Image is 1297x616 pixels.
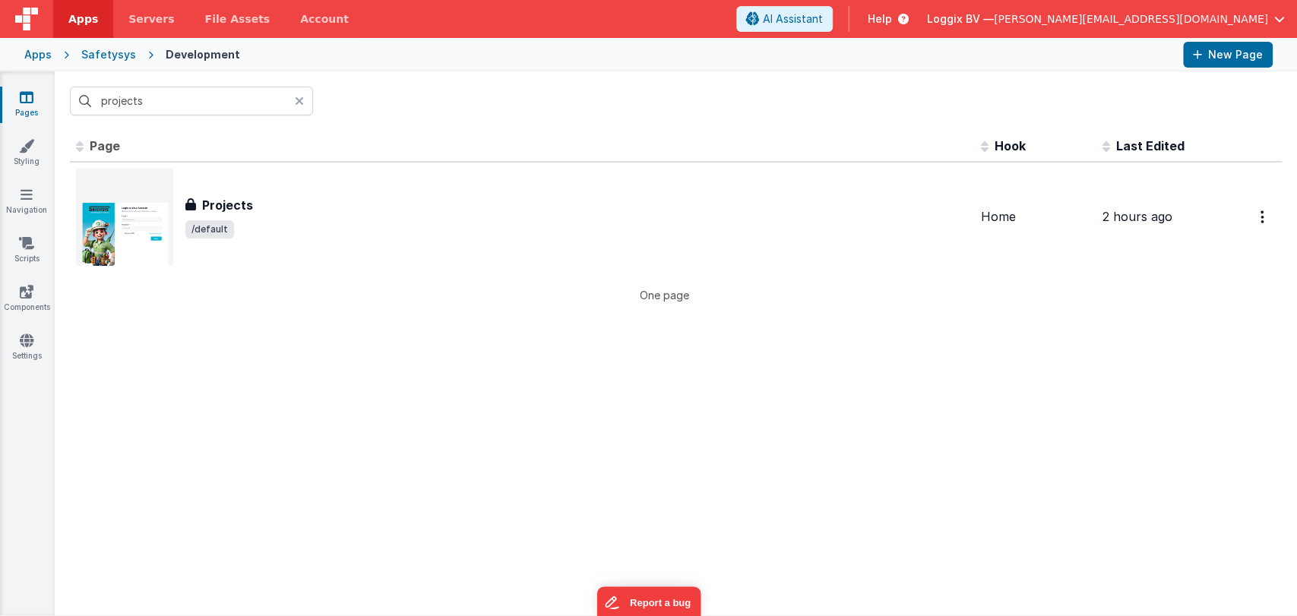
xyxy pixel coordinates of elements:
span: [PERSON_NAME][EMAIL_ADDRESS][DOMAIN_NAME] [994,11,1268,27]
span: Loggix BV — [927,11,994,27]
span: 2 hours ago [1102,209,1172,224]
div: Apps [24,47,52,62]
span: Servers [128,11,174,27]
span: Last Edited [1116,138,1185,153]
button: New Page [1183,42,1273,68]
span: AI Assistant [763,11,823,27]
span: Page [90,138,120,153]
span: Help [868,11,892,27]
button: Options [1251,201,1276,232]
button: Loggix BV — [PERSON_NAME][EMAIL_ADDRESS][DOMAIN_NAME] [927,11,1285,27]
h3: Projects [202,196,253,214]
span: Hook [995,138,1026,153]
div: Development [166,47,240,62]
input: Search pages, id's ... [70,87,313,115]
div: Safetysys [81,47,136,62]
div: Home [981,208,1090,226]
span: Apps [68,11,98,27]
button: AI Assistant [736,6,833,32]
span: File Assets [205,11,270,27]
p: One page [70,287,1259,303]
span: /default [185,220,234,239]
